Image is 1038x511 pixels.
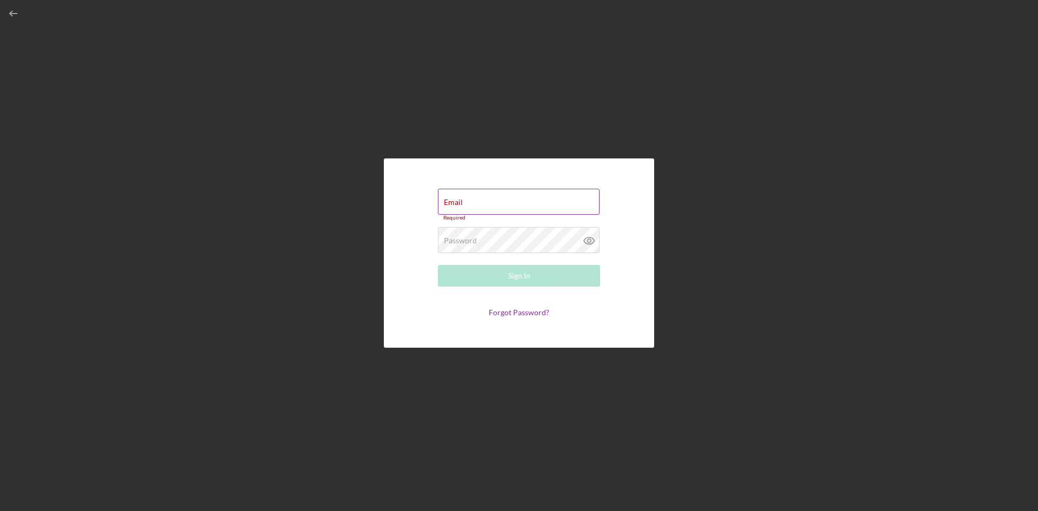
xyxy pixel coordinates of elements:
[438,215,600,221] div: Required
[438,265,600,287] button: Sign In
[489,308,549,317] a: Forgot Password?
[444,236,477,245] label: Password
[508,265,530,287] div: Sign In
[444,198,463,207] label: Email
